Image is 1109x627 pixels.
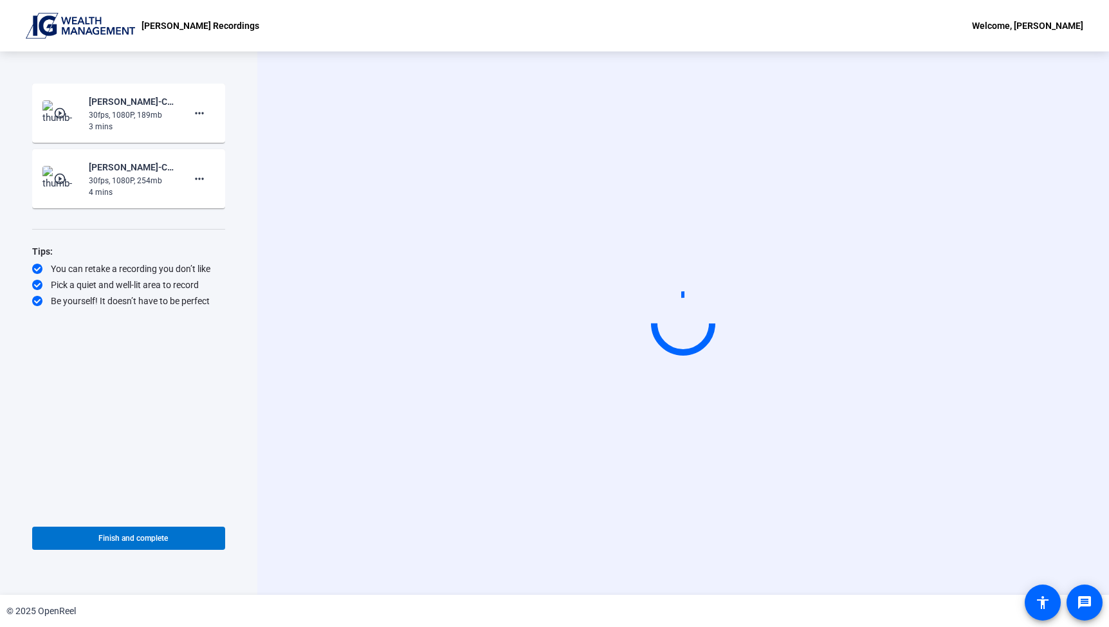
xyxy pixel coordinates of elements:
[1035,595,1050,610] mat-icon: accessibility
[26,13,135,39] img: OpenReel logo
[972,18,1083,33] div: Welcome, [PERSON_NAME]
[1077,595,1092,610] mat-icon: message
[89,186,175,198] div: 4 mins
[32,244,225,259] div: Tips:
[32,527,225,550] button: Finish and complete
[89,94,175,109] div: [PERSON_NAME]-Corporate Channel Welcome Video-[PERSON_NAME] Recordings-1753991585958-webcam
[32,295,225,307] div: Be yourself! It doesn’t have to be perfect
[42,100,80,126] img: thumb-nail
[98,533,168,543] span: Finish and complete
[192,105,207,121] mat-icon: more_horiz
[32,278,225,291] div: Pick a quiet and well-lit area to record
[89,121,175,132] div: 3 mins
[89,175,175,186] div: 30fps, 1080P, 254mb
[53,107,69,120] mat-icon: play_circle_outline
[42,166,80,192] img: thumb-nail
[89,159,175,175] div: [PERSON_NAME]-Corporate Channel Welcome Video-[PERSON_NAME] Recordings-1753988434930-webcam
[32,262,225,275] div: You can retake a recording you don’t like
[6,604,76,618] div: © 2025 OpenReel
[142,18,259,33] p: [PERSON_NAME] Recordings
[89,109,175,121] div: 30fps, 1080P, 189mb
[53,172,69,185] mat-icon: play_circle_outline
[192,171,207,186] mat-icon: more_horiz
